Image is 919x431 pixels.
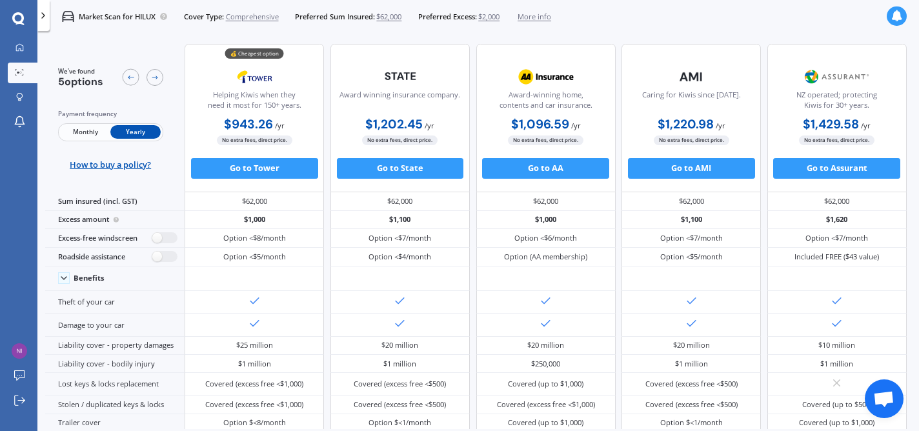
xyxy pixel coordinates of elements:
[236,340,273,350] div: $25 million
[527,340,564,350] div: $20 million
[660,233,723,243] div: Option <$7/month
[205,379,303,389] div: Covered (excess free <$1,000)
[45,396,185,414] div: Stolen / duplicated keys & locks
[621,211,761,229] div: $1,100
[221,64,289,90] img: Tower.webp
[217,135,292,145] span: No extra fees, direct price.
[12,343,27,359] img: d1ad7e14621873c1505d9597ce14ebf5
[185,211,324,229] div: $1,000
[518,12,551,22] span: More info
[354,379,446,389] div: Covered (excess free <$500)
[645,399,738,410] div: Covered (excess free <$500)
[512,64,580,90] img: AA.webp
[660,417,723,428] div: Option $<1/month
[330,211,470,229] div: $1,100
[802,399,872,410] div: Covered (up to $500)
[224,116,273,132] b: $943.26
[45,373,185,396] div: Lost keys & locks replacement
[339,90,460,115] div: Award winning insurance company.
[571,121,581,130] span: / yr
[62,10,74,23] img: car.f15378c7a67c060ca3f3.svg
[330,192,470,210] div: $62,000
[776,90,898,115] div: NZ operated; protecting Kiwis for 30+ years.
[508,379,583,389] div: Covered (up to $1,000)
[337,158,464,179] button: Go to State
[223,417,286,428] div: Option $<8/month
[482,158,609,179] button: Go to AA
[45,229,185,248] div: Excess-free windscreen
[478,12,500,22] span: $2,000
[820,359,853,369] div: $1 million
[497,399,595,410] div: Covered (excess free <$1,000)
[865,379,904,418] div: Open chat
[110,125,161,139] span: Yearly
[418,12,477,22] span: Preferred Excess:
[531,359,560,369] div: $250,000
[675,359,708,369] div: $1 million
[818,340,855,350] div: $10 million
[658,116,714,132] b: $1,220.98
[225,48,284,59] div: 💰 Cheapest option
[369,233,431,243] div: Option <$7/month
[45,355,185,373] div: Liability cover - bodily injury
[476,211,616,229] div: $1,000
[476,192,616,210] div: $62,000
[79,12,156,22] p: Market Scan for HILUX
[45,314,185,336] div: Damage to your car
[805,233,868,243] div: Option <$7/month
[194,90,315,115] div: Helping Kiwis when they need it most for 150+ years.
[184,12,224,22] span: Cover Type:
[223,252,286,262] div: Option <$5/month
[508,417,583,428] div: Covered (up to $1,000)
[365,116,423,132] b: $1,202.45
[767,192,907,210] div: $62,000
[383,359,416,369] div: $1 million
[45,337,185,355] div: Liability cover - property damages
[295,12,375,22] span: Preferred Sum Insured:
[657,64,725,90] img: AMI-text-1.webp
[45,211,185,229] div: Excess amount
[238,359,271,369] div: $1 million
[654,135,729,145] span: No extra fees, direct price.
[70,159,151,170] span: How to buy a policy?
[794,252,879,262] div: Included FREE ($43 value)
[354,399,446,410] div: Covered (excess free <$500)
[58,67,103,76] span: We've found
[799,417,874,428] div: Covered (up to $1,000)
[369,252,431,262] div: Option <$4/month
[514,233,577,243] div: Option <$6/month
[362,135,438,145] span: No extra fees, direct price.
[767,211,907,229] div: $1,620
[58,75,103,88] span: 5 options
[716,121,725,130] span: / yr
[642,90,741,115] div: Caring for Kiwis since [DATE].
[645,379,738,389] div: Covered (excess free <$500)
[504,252,587,262] div: Option (AA membership)
[485,90,606,115] div: Award-winning home, contents and car insurance.
[803,116,859,132] b: $1,429.58
[376,12,401,22] span: $62,000
[861,121,871,130] span: / yr
[803,64,871,90] img: Assurant.png
[773,158,900,179] button: Go to Assurant
[185,192,324,210] div: $62,000
[628,158,755,179] button: Go to AMI
[511,116,569,132] b: $1,096.59
[508,135,583,145] span: No extra fees, direct price.
[45,192,185,210] div: Sum insured (incl. GST)
[366,64,434,88] img: State-text-1.webp
[45,291,185,314] div: Theft of your car
[369,417,431,428] div: Option $<1/month
[275,121,285,130] span: / yr
[205,399,303,410] div: Covered (excess free <$1,000)
[226,12,279,22] span: Comprehensive
[381,340,418,350] div: $20 million
[74,274,105,283] div: Benefits
[191,158,318,179] button: Go to Tower
[621,192,761,210] div: $62,000
[45,248,185,266] div: Roadside assistance
[223,233,286,243] div: Option <$8/month
[660,252,723,262] div: Option <$5/month
[799,135,874,145] span: No extra fees, direct price.
[60,125,110,139] span: Monthly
